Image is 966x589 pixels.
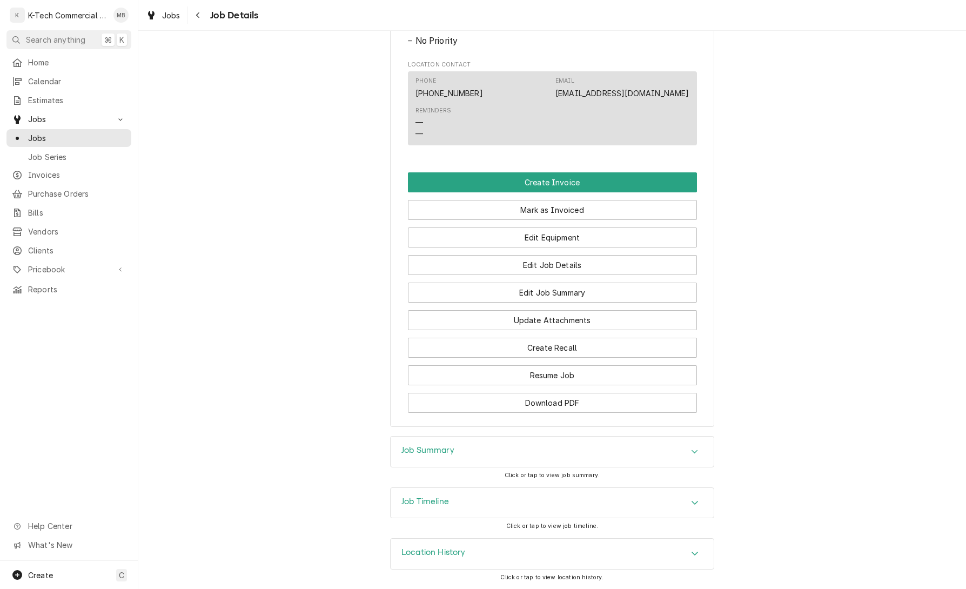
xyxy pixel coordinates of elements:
div: Button Group Row [408,303,697,330]
span: Purchase Orders [28,188,126,199]
div: Job Timeline [390,487,714,519]
div: Button Group [408,172,697,413]
div: Priority [408,24,697,48]
button: Accordion Details Expand Trigger [391,437,714,467]
div: Button Group Row [408,385,697,413]
span: Click or tap to view location history. [500,574,603,581]
span: Calendar [28,76,126,87]
button: Accordion Details Expand Trigger [391,539,714,569]
button: Edit Job Summary [408,283,697,303]
a: [EMAIL_ADDRESS][DOMAIN_NAME] [555,89,689,98]
span: Invoices [28,169,126,180]
a: [PHONE_NUMBER] [415,89,483,98]
div: Button Group Row [408,330,697,358]
div: Button Group Row [408,192,697,220]
div: K-Tech Commercial Kitchen Repair & Maintenance [28,10,108,21]
span: Pricebook [28,264,110,275]
a: Calendar [6,72,131,90]
div: — [415,128,423,139]
a: Purchase Orders [6,185,131,203]
div: Location History [390,538,714,570]
div: Mehdi Bazidane's Avatar [113,8,129,23]
div: Location Contact [408,61,697,150]
div: Location Contact List [408,71,697,150]
div: Button Group Row [408,220,697,247]
span: Vendors [28,226,126,237]
span: ⌘ [104,34,112,45]
button: Mark as Invoiced [408,200,697,220]
div: Button Group Row [408,358,697,385]
div: Button Group Row [408,247,697,275]
a: Invoices [6,166,131,184]
span: Job Series [28,151,126,163]
div: Button Group Row [408,172,697,192]
button: Download PDF [408,393,697,413]
div: — [415,117,423,128]
a: Go to Help Center [6,517,131,535]
div: Phone [415,77,437,85]
span: Click or tap to view job timeline. [506,523,598,530]
button: Accordion Details Expand Trigger [391,488,714,518]
span: Jobs [28,132,126,144]
span: K [119,34,124,45]
h3: Job Summary [401,445,454,456]
a: Vendors [6,223,131,240]
div: Phone [415,77,483,98]
span: Search anything [26,34,85,45]
button: Create Recall [408,338,697,358]
span: Priority [408,35,697,48]
button: Resume Job [408,365,697,385]
div: Button Group Row [408,275,697,303]
span: C [119,570,124,581]
button: Navigate back [190,6,207,24]
span: Reports [28,284,126,295]
div: No Priority [408,35,697,48]
span: Location Contact [408,61,697,69]
div: Reminders [415,106,451,139]
button: Edit Job Details [408,255,697,275]
button: Search anything⌘K [6,30,131,49]
span: Jobs [28,113,110,125]
span: Estimates [28,95,126,106]
span: Jobs [162,10,180,21]
div: Job Summary [390,436,714,467]
span: Home [28,57,126,68]
div: Accordion Header [391,437,714,467]
span: Bills [28,207,126,218]
a: Jobs [6,129,131,147]
a: Reports [6,280,131,298]
span: Create [28,571,53,580]
div: Email [555,77,574,85]
a: Estimates [6,91,131,109]
div: Accordion Header [391,539,714,569]
a: Go to What's New [6,536,131,554]
span: Job Details [207,8,259,23]
span: Clients [28,245,126,256]
a: Home [6,53,131,71]
a: Clients [6,242,131,259]
span: What's New [28,539,125,551]
h3: Location History [401,547,466,558]
h3: Job Timeline [401,497,449,507]
span: Help Center [28,520,125,532]
a: Go to Pricebook [6,260,131,278]
div: Contact [408,71,697,145]
button: Update Attachments [408,310,697,330]
div: Reminders [415,106,451,115]
div: MB [113,8,129,23]
button: Create Invoice [408,172,697,192]
button: Edit Equipment [408,227,697,247]
div: Accordion Header [391,488,714,518]
a: Bills [6,204,131,222]
div: Email [555,77,689,98]
a: Job Series [6,148,131,166]
a: Go to Jobs [6,110,131,128]
a: Jobs [142,6,185,24]
span: Click or tap to view job summary. [505,472,600,479]
div: K [10,8,25,23]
